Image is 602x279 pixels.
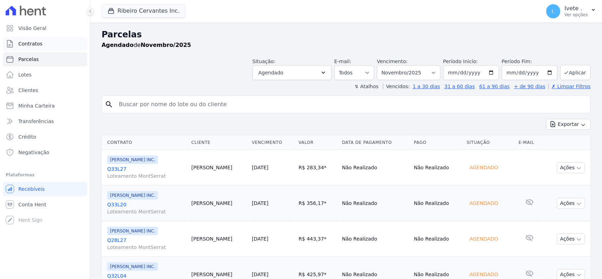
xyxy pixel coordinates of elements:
a: Q33L27Loteamento MontSerrat [107,165,186,180]
h2: Parcelas [102,28,591,41]
th: Data de Pagamento [339,135,411,150]
div: Agendado [467,198,501,208]
span: Parcelas [18,56,39,63]
a: Negativação [3,145,87,159]
th: Vencimento [249,135,296,150]
td: [PERSON_NAME] [189,186,249,221]
td: Não Realizado [339,221,411,257]
td: Não Realizado [339,150,411,186]
a: 31 a 60 dias [444,84,475,89]
td: Não Realizado [339,186,411,221]
span: Negativação [18,149,49,156]
button: I. Ivete . Ver opções [541,1,602,21]
th: Cliente [189,135,249,150]
a: Clientes [3,83,87,97]
a: [DATE] [252,272,268,277]
label: Vencidos: [383,84,410,89]
span: Conta Hent [18,201,46,208]
span: [PERSON_NAME] INC. [107,156,158,164]
td: Não Realizado [411,186,464,221]
a: Conta Hent [3,198,87,212]
th: Situação [464,135,516,150]
span: Crédito [18,133,36,140]
a: Q28L27Loteamento MontSerrat [107,237,186,251]
td: Não Realizado [411,150,464,186]
button: Ações [557,162,585,173]
span: Recebíveis [18,186,45,193]
button: Ribeiro Cervantes Inc. [102,4,186,18]
div: Agendado [467,163,501,172]
a: [DATE] [252,236,268,242]
th: Contrato [102,135,189,150]
span: Loteamento MontSerrat [107,172,186,180]
span: Loteamento MontSerrat [107,244,186,251]
button: Agendado [253,65,332,80]
label: Período Fim: [502,58,558,65]
a: Parcelas [3,52,87,66]
td: R$ 356,17 [296,186,339,221]
th: Valor [296,135,339,150]
a: Lotes [3,68,87,82]
p: Ver opções [565,12,588,18]
label: Situação: [253,59,275,64]
a: Visão Geral [3,21,87,35]
span: Visão Geral [18,25,47,32]
a: ✗ Limpar Filtros [548,84,591,89]
button: Ações [557,233,585,244]
span: Clientes [18,87,38,94]
span: [PERSON_NAME] INC. [107,191,158,200]
a: Contratos [3,37,87,51]
td: Não Realizado [411,221,464,257]
label: ↯ Atalhos [354,84,378,89]
p: Ivete . [565,5,588,12]
div: Plataformas [6,171,84,179]
th: E-mail [516,135,543,150]
button: Aplicar [560,65,591,80]
span: Minha Carteira [18,102,55,109]
p: de [102,41,191,49]
button: Ações [557,198,585,209]
span: Loteamento MontSerrat [107,208,186,215]
label: E-mail: [334,59,352,64]
label: Período Inicío: [443,59,478,64]
td: R$ 443,37 [296,221,339,257]
td: [PERSON_NAME] [189,150,249,186]
span: Lotes [18,71,32,78]
input: Buscar por nome do lote ou do cliente [115,97,588,111]
a: Crédito [3,130,87,144]
a: [DATE] [252,165,268,170]
span: Agendado [259,68,284,77]
button: Exportar [546,119,591,130]
th: Pago [411,135,464,150]
span: I. [552,9,555,14]
a: Q33L20Loteamento MontSerrat [107,201,186,215]
td: [PERSON_NAME] [189,221,249,257]
a: 61 a 90 dias [479,84,510,89]
a: Minha Carteira [3,99,87,113]
label: Vencimento: [377,59,408,64]
strong: Agendado [102,42,134,48]
span: Transferências [18,118,54,125]
span: Contratos [18,40,42,47]
i: search [105,100,113,109]
strong: Novembro/2025 [141,42,191,48]
a: Transferências [3,114,87,128]
a: + de 90 dias [514,84,546,89]
span: [PERSON_NAME] INC. [107,262,158,271]
div: Agendado [467,234,501,244]
a: [DATE] [252,200,268,206]
a: Recebíveis [3,182,87,196]
a: 1 a 30 dias [413,84,440,89]
span: [PERSON_NAME] INC. [107,227,158,235]
td: R$ 283,34 [296,150,339,186]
